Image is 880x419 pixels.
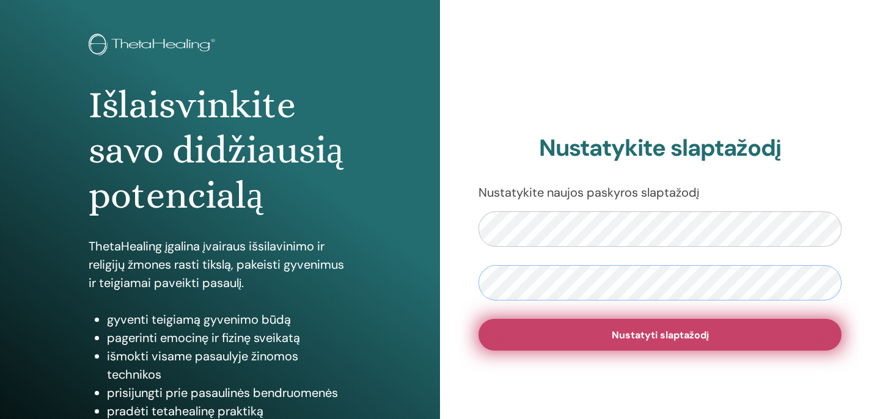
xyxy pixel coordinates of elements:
span: Nustatyti slaptažodį [612,329,709,341]
li: gyventi teigiamą gyvenimo būdą [107,310,351,329]
button: Nustatyti slaptažodį [479,319,842,351]
li: prisijungti prie pasaulinės bendruomenės [107,384,351,402]
li: pagerinti emocinę ir fizinę sveikatą [107,329,351,347]
h2: Nustatykite slaptažodį [479,134,842,162]
li: išmokti visame pasaulyje žinomos technikos [107,347,351,384]
p: Nustatykite naujos paskyros slaptažodį [479,183,842,202]
h1: Išlaisvinkite savo didžiausią potencialą [89,82,351,219]
p: ThetaHealing įgalina įvairaus išsilavinimo ir religijų žmones rasti tikslą, pakeisti gyvenimus ir... [89,237,351,292]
